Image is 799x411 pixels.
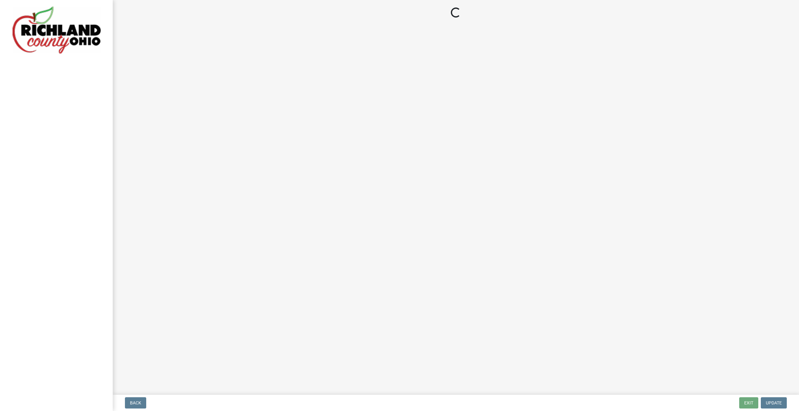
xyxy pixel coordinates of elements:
button: Update [761,397,787,408]
span: Back [130,400,141,405]
button: Back [125,397,146,408]
button: Exit [739,397,758,408]
span: Update [766,400,782,405]
img: Richland County, Ohio [13,7,101,53]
